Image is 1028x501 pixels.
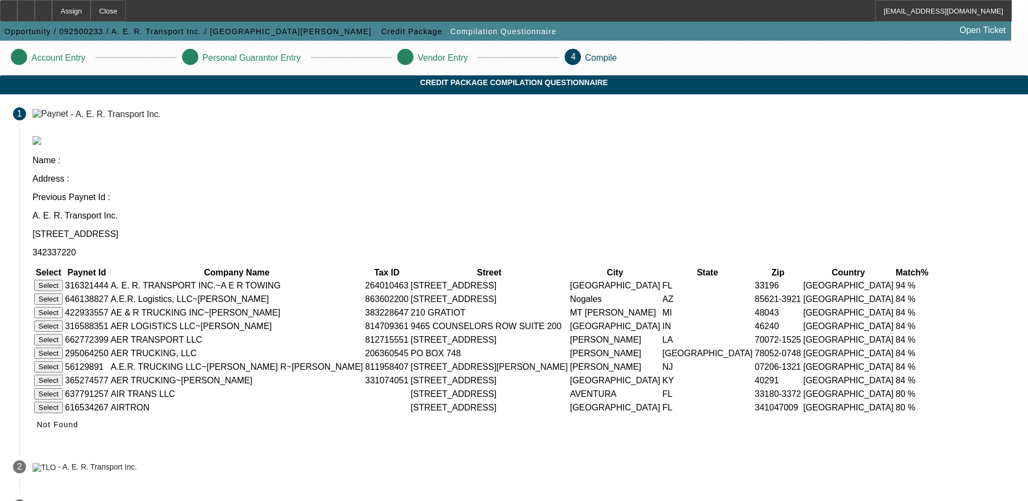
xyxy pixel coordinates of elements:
td: AER TRANSPORT LLC [110,333,364,346]
td: 84 % [895,347,929,359]
td: [GEOGRAPHIC_DATA] [570,279,661,292]
td: 46240 [754,320,801,332]
button: Select [34,293,63,305]
td: 422933557 [64,306,109,319]
td: 814709361 [365,320,409,332]
td: 48043 [754,306,801,319]
th: City [570,267,661,278]
span: Opportunity / 092500233 / A. E. R. Transport Inc. / [GEOGRAPHIC_DATA][PERSON_NAME] [4,27,372,36]
td: 33180-3372 [754,388,801,400]
img: paynet_logo.jpg [33,136,41,145]
p: Name : [33,156,1015,165]
td: 616534267 [64,401,109,414]
td: 210 GRATIOT [410,306,568,319]
button: Not Found [33,415,83,434]
td: [STREET_ADDRESS] [410,388,568,400]
td: LA [662,333,753,346]
td: AVENTURA [570,388,661,400]
div: - A. E. R. Transport Inc. [70,109,160,118]
td: 383228647 [365,306,409,319]
td: AER LOGISTICS LLC~[PERSON_NAME] [110,320,364,332]
img: Paynet [33,109,68,119]
th: Tax ID [365,267,409,278]
td: A. E. R. TRANSPORT INC.~A E R TOWING [110,279,364,292]
td: [GEOGRAPHIC_DATA] [803,374,894,387]
td: IN [662,320,753,332]
button: Select [34,280,63,291]
td: [STREET_ADDRESS] [410,374,568,387]
button: Select [34,388,63,400]
p: Compile [585,53,617,63]
td: FL [662,388,753,400]
a: Open Ticket [955,21,1010,40]
td: FL [662,401,753,414]
button: Select [34,375,63,386]
button: Select [34,334,63,345]
td: [GEOGRAPHIC_DATA] [803,306,894,319]
button: Select [34,307,63,318]
td: 331074051 [365,374,409,387]
td: [GEOGRAPHIC_DATA] [803,361,894,373]
p: 342337220 [33,248,1015,258]
td: AER TRUCKING~[PERSON_NAME] [110,374,364,387]
td: [GEOGRAPHIC_DATA] [803,293,894,305]
td: [STREET_ADDRESS] [410,401,568,414]
td: 84 % [895,320,929,332]
td: 316588351 [64,320,109,332]
td: AIRTRON [110,401,364,414]
span: 1 [17,109,22,119]
td: A.E.R. Logistics, LLC~[PERSON_NAME] [110,293,364,305]
td: [GEOGRAPHIC_DATA] [803,333,894,346]
div: - A. E. R. Transport Inc. [58,463,137,472]
p: Account Entry [31,53,86,63]
button: Select [34,361,63,372]
td: [GEOGRAPHIC_DATA] [570,401,661,414]
td: [GEOGRAPHIC_DATA] [803,388,894,400]
td: 84 % [895,306,929,319]
td: 84 % [895,333,929,346]
td: 84 % [895,361,929,373]
td: AIR TRANS LLC [110,388,364,400]
td: [GEOGRAPHIC_DATA] [803,347,894,359]
th: State [662,267,753,278]
td: AER TRUCKING, LLC [110,347,364,359]
td: [GEOGRAPHIC_DATA] [803,401,894,414]
td: [STREET_ADDRESS] [410,293,568,305]
span: Credit Package [381,27,442,36]
td: 264010463 [365,279,409,292]
td: 07206-1321 [754,361,801,373]
td: 56129891 [64,361,109,373]
td: [GEOGRAPHIC_DATA] [803,320,894,332]
td: AE & R TRUCKING INC~[PERSON_NAME] [110,306,364,319]
td: 80 % [895,388,929,400]
td: FL [662,279,753,292]
td: 84 % [895,293,929,305]
td: 662772399 [64,333,109,346]
td: 365274577 [64,374,109,387]
span: 4 [571,52,576,61]
span: Compilation Questionnaire [450,27,557,36]
td: 40291 [754,374,801,387]
td: [PERSON_NAME] [570,333,661,346]
td: A.E.R. TRUCKING LLC~[PERSON_NAME] R~[PERSON_NAME] [110,361,364,373]
td: NJ [662,361,753,373]
td: [STREET_ADDRESS][PERSON_NAME] [410,361,568,373]
img: TLO [33,463,56,472]
button: Select [34,348,63,359]
td: 70072-1525 [754,333,801,346]
td: [PERSON_NAME] [570,347,661,359]
td: AZ [662,293,753,305]
td: 637791257 [64,388,109,400]
p: Address : [33,174,1015,184]
p: A. E. R. Transport Inc. [33,211,1015,221]
span: Not Found [37,420,79,429]
td: [STREET_ADDRESS] [410,333,568,346]
td: [GEOGRAPHIC_DATA] [570,374,661,387]
td: 646138827 [64,293,109,305]
td: 33196 [754,279,801,292]
p: [STREET_ADDRESS] [33,229,1015,239]
td: [GEOGRAPHIC_DATA] [570,320,661,332]
td: 812715551 [365,333,409,346]
button: Select [34,320,63,332]
td: 811958407 [365,361,409,373]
